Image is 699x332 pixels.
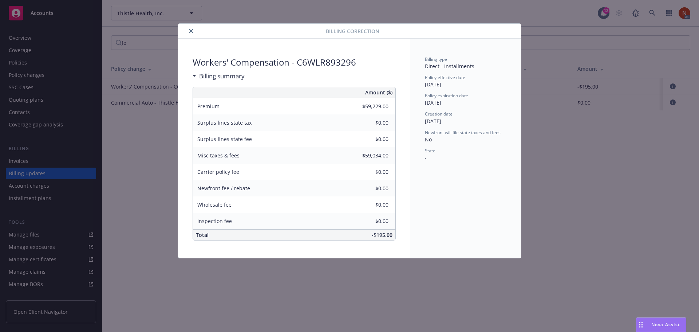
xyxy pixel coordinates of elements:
span: Creation date [425,111,453,117]
span: Policy effective date [425,74,465,81]
span: Newfront fee / rebate [197,185,250,192]
span: Inspection fee [197,218,232,224]
input: 0.00 [345,134,393,145]
span: Premium [197,103,220,110]
span: Misc taxes & fees [197,152,240,159]
span: Newfront will file state taxes and fees [425,129,501,136]
h3: Billing summary [199,71,245,81]
span: -$195.00 [372,231,392,238]
input: 0.00 [345,216,393,227]
span: Wholesale fee [197,201,232,208]
span: Direct - Installments [425,63,474,70]
span: Surplus lines state fee [197,136,252,142]
span: Carrier policy fee [197,168,239,175]
span: Billing Correction [326,27,379,35]
input: 0.00 [345,167,393,177]
span: Nova Assist [651,321,680,328]
button: close [187,27,196,35]
input: 0.00 [345,183,393,194]
span: Total [196,231,209,238]
span: Amount ($) [365,89,392,96]
button: Nova Assist [636,317,686,332]
span: [DATE] [425,81,441,88]
span: - [425,154,427,161]
div: Drag to move [636,318,645,332]
span: Surplus lines state tax [197,119,252,126]
span: State [425,148,435,154]
input: 0.00 [345,199,393,210]
input: 0.00 [345,101,393,112]
input: 0.00 [345,117,393,128]
div: Billing summary [193,71,245,81]
span: Billing type [425,56,447,62]
span: No [425,136,432,143]
span: [DATE] [425,99,441,106]
span: [DATE] [425,118,441,125]
input: 0.00 [345,150,393,161]
span: Policy expiration date [425,93,468,99]
span: Workers' Compensation - C6WLR893296 [193,56,396,69]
